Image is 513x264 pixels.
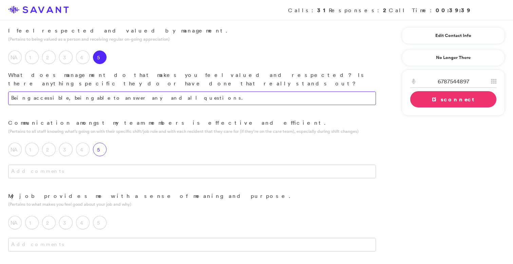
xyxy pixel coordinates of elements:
strong: 00:39:39 [436,6,471,14]
label: 4 [76,143,90,156]
label: 3 [59,143,73,156]
strong: 2 [383,6,389,14]
label: 2 [42,143,56,156]
label: 4 [76,216,90,229]
p: My job provides me with a sense of meaning and purpose. [8,192,376,201]
label: 1 [25,143,39,156]
label: 1 [25,216,39,229]
a: Disconnect [410,91,496,107]
label: 4 [76,50,90,64]
p: I feel respected and valued by management. [8,26,376,35]
label: NA [8,143,22,156]
label: 3 [59,216,73,229]
p: (Pertains to what makes you feel good about your job and why) [8,201,376,207]
label: 5 [93,50,107,64]
p: Communication amongst my team members is effective and efficient. [8,119,376,127]
label: NA [8,50,22,64]
p: (Pertains to all staff knowing what’s going on with their specific shift/job role and with each r... [8,128,376,135]
a: No Longer There [402,49,505,66]
label: 5 [93,143,107,156]
label: 5 [93,216,107,229]
label: NA [8,216,22,229]
p: What does management do that makes you feel valued and respected? Is there anything specific they... [8,71,376,88]
p: (Pertains to being valued as a person and receiving regular on-going appreciation) [8,36,376,42]
label: 1 [25,50,39,64]
strong: 31 [317,6,329,14]
a: Edit Contact Info [410,30,496,41]
label: 2 [42,50,56,64]
label: 2 [42,216,56,229]
label: 3 [59,50,73,64]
